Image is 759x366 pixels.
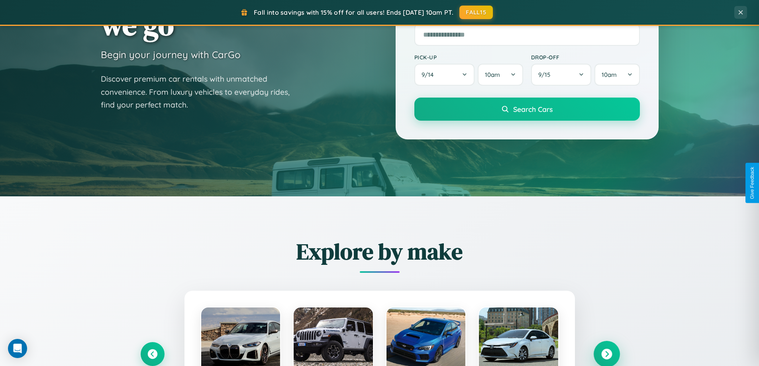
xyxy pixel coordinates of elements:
button: Search Cars [414,98,640,121]
h3: Begin your journey with CarGo [101,49,241,61]
span: 9 / 14 [422,71,437,78]
button: 9/14 [414,64,475,86]
div: Open Intercom Messenger [8,339,27,358]
h2: Explore by make [141,236,619,267]
span: Search Cars [513,105,553,114]
span: 9 / 15 [538,71,554,78]
div: Give Feedback [749,167,755,199]
label: Drop-off [531,54,640,61]
span: 10am [602,71,617,78]
span: 10am [485,71,500,78]
button: FALL15 [459,6,493,19]
p: Discover premium car rentals with unmatched convenience. From luxury vehicles to everyday rides, ... [101,72,300,112]
button: 10am [594,64,639,86]
span: Fall into savings with 15% off for all users! Ends [DATE] 10am PT. [254,8,453,16]
button: 9/15 [531,64,592,86]
label: Pick-up [414,54,523,61]
button: 10am [478,64,523,86]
